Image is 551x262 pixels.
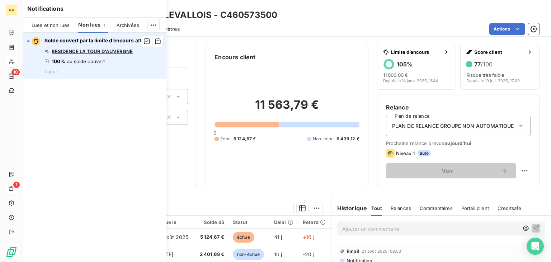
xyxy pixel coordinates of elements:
span: Commentaires [420,205,453,211]
span: 100% [52,59,65,64]
span: atteint [135,37,151,43]
h3: MERCURE PARIS PONT LEVALLOIS - C460573500 [63,9,277,22]
h6: Encours client [215,53,255,61]
div: Retard [303,219,327,225]
span: 41 j [274,234,282,240]
span: +10 j [303,234,314,240]
span: 10 [11,69,20,75]
span: auto [418,150,431,156]
span: Voir [395,168,500,174]
img: Logo LeanPay [6,246,17,258]
span: Creditsafe [498,205,522,211]
span: aujourd’hui [444,140,471,146]
div: Échue le [156,219,189,225]
h6: 77 [474,61,493,68]
span: 11 000,00 € [383,72,408,78]
a: RESIDENCE LA TOUR D'AUVERGNE [52,48,133,54]
span: non-échue [233,249,264,260]
div: Open Intercom Messenger [527,238,544,255]
span: Depuis le 19 juil. 2025, 17:09 [466,79,520,83]
span: Relances [391,205,411,211]
span: 0 jour [44,69,57,74]
span: 1 [13,182,20,188]
h6: Notifications [27,4,162,13]
h6: Relance [386,103,531,112]
div: Solde dû [198,219,224,225]
span: Échu [220,136,231,142]
span: Score client [474,49,524,55]
span: Archivées [117,22,139,28]
span: 21 août 2025, 08:53 [362,249,401,253]
span: /100 [481,61,493,68]
button: Score client77/100Risque très faibleDepuis le 19 juil. 2025, 17:09 [460,44,540,90]
span: Prochaine relance prévue [386,140,531,146]
button: Actions [489,23,525,35]
span: -20 j [303,251,314,257]
h2: 11 563,79 € [215,98,359,119]
span: 5 124,67 € [198,234,224,241]
span: PLAN DE RELANCE GROUPE NON AUTOMATIQUE [392,122,514,130]
button: Limite d’encours105%11 000,00 €Depuis le 14 janv. 2025, 11:44 [377,44,456,90]
span: 0 [213,130,216,136]
h6: Historique [331,204,367,212]
span: Portail client [461,205,489,211]
span: Risque très faible [466,72,504,78]
span: Solde couvert par la limite d’encours [44,37,134,43]
span: 5 124,67 € [234,136,256,142]
span: Lues et non lues [32,22,70,28]
span: Non-échu [313,136,334,142]
span: 31 août 2025 [156,234,188,240]
div: AA [6,4,17,16]
span: Tout [371,205,382,211]
span: Email [347,248,360,254]
span: Limite d’encours [391,49,441,55]
span: 10 j [274,251,282,257]
span: Niveau 1 [396,150,415,156]
span: 6 439,12 € [336,136,359,142]
button: Solde couvert par la limite d’encours atteintRESIDENCE LA TOUR D'AUVERGNE100% du solde couvert0 jour [23,33,166,79]
div: Délai [274,219,294,225]
span: Non lues [78,21,100,28]
span: 2 401,88 € [198,251,224,258]
span: échue [233,232,254,243]
div: Statut [233,219,265,225]
span: du solde couvert [67,59,105,64]
span: 1 [102,22,108,28]
button: Voir [386,163,516,178]
h6: 105 % [397,61,413,68]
